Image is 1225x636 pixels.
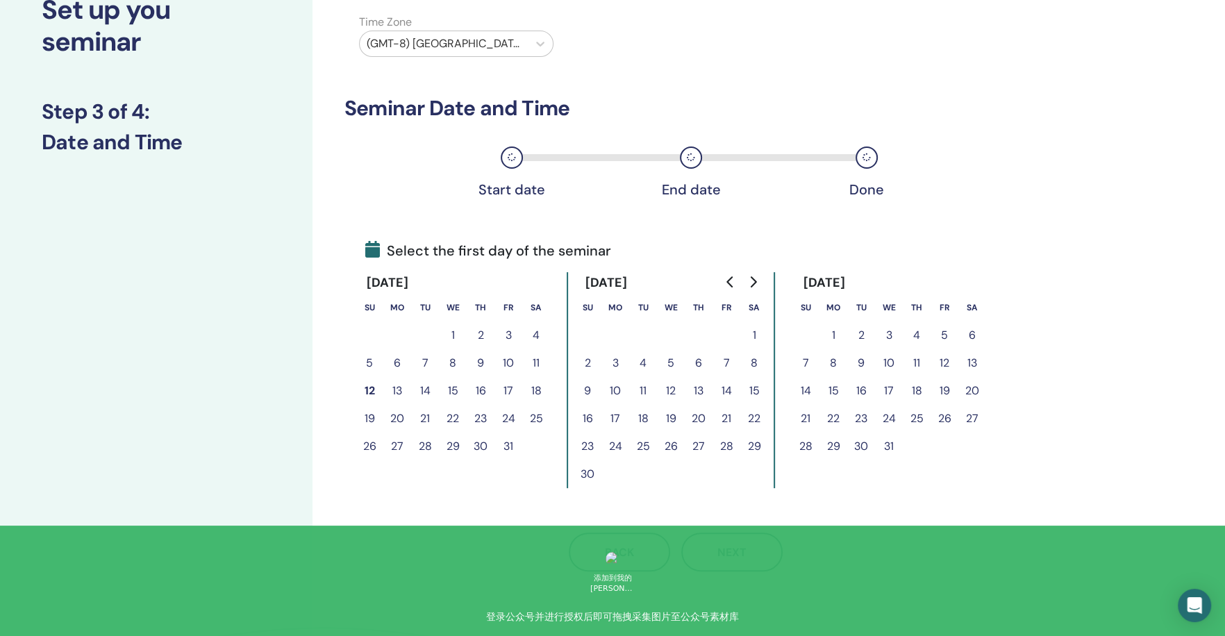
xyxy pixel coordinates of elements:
button: 19 [356,405,383,433]
div: Start date [477,181,547,198]
button: 22 [819,405,847,433]
button: 31 [494,433,522,460]
th: Wednesday [439,294,467,321]
th: Friday [712,294,740,321]
button: 25 [629,433,657,460]
div: [DATE] [356,272,420,294]
span: Select the first day of the seminar [365,240,611,261]
button: 20 [685,405,712,433]
button: 12 [356,377,383,405]
button: 9 [574,377,601,405]
button: 1 [740,321,768,349]
th: Thursday [903,294,931,321]
button: 8 [740,349,768,377]
button: 1 [819,321,847,349]
button: 25 [522,405,550,433]
button: 17 [601,405,629,433]
button: 6 [685,349,712,377]
button: 28 [411,433,439,460]
button: 27 [383,433,411,460]
button: 4 [629,349,657,377]
button: 24 [494,405,522,433]
button: 13 [383,377,411,405]
button: 31 [875,433,903,460]
button: 16 [847,377,875,405]
th: Tuesday [411,294,439,321]
button: 8 [439,349,467,377]
th: Monday [601,294,629,321]
button: 11 [522,349,550,377]
button: 22 [740,405,768,433]
button: 1 [439,321,467,349]
button: 2 [847,321,875,349]
button: 22 [439,405,467,433]
button: 5 [356,349,383,377]
h3: Step 3 of 4 : [42,99,271,124]
button: 20 [958,377,986,405]
button: 10 [601,377,629,405]
button: 19 [931,377,958,405]
button: 3 [601,349,629,377]
button: Go to next month [742,268,764,296]
th: Wednesday [657,294,685,321]
button: 3 [494,321,522,349]
th: Thursday [467,294,494,321]
button: 14 [411,377,439,405]
button: 15 [819,377,847,405]
button: 4 [903,321,931,349]
label: Time Zone [351,14,562,31]
button: 7 [411,349,439,377]
button: 17 [494,377,522,405]
th: Sunday [574,294,601,321]
button: 8 [819,349,847,377]
button: 6 [958,321,986,349]
button: 10 [875,349,903,377]
button: 5 [657,349,685,377]
button: 26 [356,433,383,460]
h3: Date and Time [42,130,271,155]
button: 14 [712,377,740,405]
button: 30 [847,433,875,460]
button: 19 [657,405,685,433]
button: Go to previous month [719,268,742,296]
button: 13 [958,349,986,377]
div: Done [832,181,901,198]
button: 14 [792,377,819,405]
button: 9 [847,349,875,377]
button: 30 [574,460,601,488]
button: 24 [875,405,903,433]
button: 29 [740,433,768,460]
button: 21 [411,405,439,433]
button: 12 [657,377,685,405]
button: 20 [383,405,411,433]
th: Tuesday [629,294,657,321]
th: Sunday [356,294,383,321]
button: 12 [931,349,958,377]
th: Saturday [958,294,986,321]
button: 2 [574,349,601,377]
button: 16 [467,377,494,405]
button: 18 [903,377,931,405]
button: 3 [875,321,903,349]
button: 26 [931,405,958,433]
th: Saturday [522,294,550,321]
button: 17 [875,377,903,405]
button: 9 [467,349,494,377]
button: 27 [958,405,986,433]
button: 2 [467,321,494,349]
button: 16 [574,405,601,433]
button: 23 [574,433,601,460]
button: 21 [712,405,740,433]
button: 28 [712,433,740,460]
button: 7 [712,349,740,377]
button: 18 [629,405,657,433]
button: 23 [847,405,875,433]
th: Sunday [792,294,819,321]
button: 7 [792,349,819,377]
button: 27 [685,433,712,460]
button: 11 [629,377,657,405]
div: End date [656,181,726,198]
button: 11 [903,349,931,377]
div: [DATE] [574,272,638,294]
button: 15 [740,377,768,405]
